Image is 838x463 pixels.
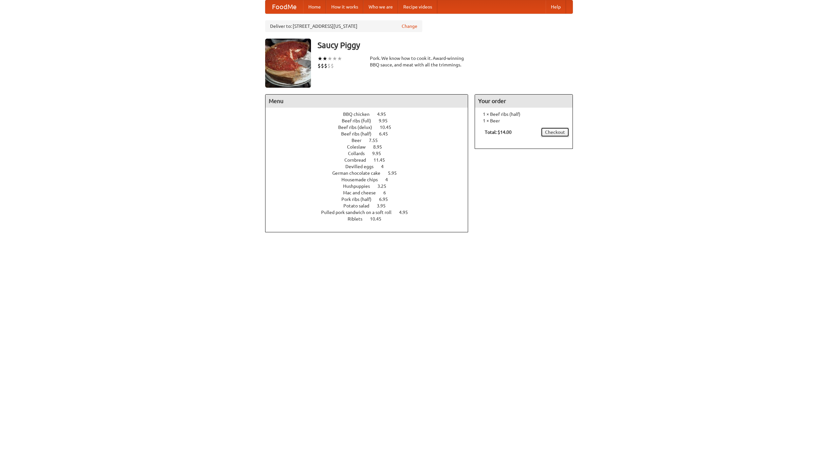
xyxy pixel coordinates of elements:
a: Home [303,0,326,13]
li: $ [318,62,321,69]
li: 1 × Beer [478,117,569,124]
span: 11.45 [373,157,392,163]
a: Pork ribs (half) 6.95 [341,197,400,202]
span: 4 [381,164,390,169]
a: Beef ribs (half) 6.45 [341,131,400,136]
span: Pulled pork sandwich on a soft roll [321,210,398,215]
span: Beef ribs (delux) [338,125,379,130]
a: Collards 9.95 [348,151,393,156]
a: Hushpuppies 3.25 [343,184,398,189]
li: $ [321,62,324,69]
span: 9.95 [379,118,394,123]
li: ★ [318,55,322,62]
span: Beer [352,138,368,143]
span: 8.95 [373,144,389,150]
li: ★ [332,55,337,62]
a: BBQ chicken 4.95 [343,112,398,117]
a: Beef ribs (full) 9.95 [342,118,400,123]
h4: Menu [265,95,468,108]
li: ★ [322,55,327,62]
li: $ [331,62,334,69]
span: 10.45 [380,125,398,130]
span: Devilled eggs [345,164,380,169]
li: 1 × Beef ribs (half) [478,111,569,117]
span: Beef ribs (full) [342,118,378,123]
span: Potato salad [343,203,376,208]
span: Beef ribs (half) [341,131,378,136]
a: Cornbread 11.45 [344,157,397,163]
span: Pork ribs (half) [341,197,378,202]
span: 5.95 [388,170,403,176]
a: Help [546,0,566,13]
span: German chocolate cake [332,170,387,176]
span: BBQ chicken [343,112,376,117]
li: ★ [327,55,332,62]
a: Pulled pork sandwich on a soft roll 4.95 [321,210,420,215]
span: Collards [348,151,371,156]
li: $ [324,62,327,69]
span: 6.95 [379,197,394,202]
span: 4 [385,177,394,182]
span: Coleslaw [347,144,372,150]
span: 9.95 [372,151,388,156]
a: FoodMe [265,0,303,13]
a: Beer 7.55 [352,138,390,143]
li: $ [327,62,331,69]
span: 4.95 [399,210,414,215]
a: Beef ribs (delux) 10.45 [338,125,403,130]
span: Housemade chips [341,177,384,182]
a: Potato salad 3.95 [343,203,398,208]
a: Devilled eggs 4 [345,164,396,169]
span: Hushpuppies [343,184,376,189]
a: Who we are [363,0,398,13]
span: 3.95 [377,203,392,208]
li: ★ [337,55,342,62]
a: German chocolate cake 5.95 [332,170,409,176]
h4: Your order [475,95,573,108]
span: 4.95 [377,112,392,117]
span: 6.45 [379,131,394,136]
div: Deliver to: [STREET_ADDRESS][US_STATE] [265,20,422,32]
img: angular.jpg [265,39,311,88]
span: 10.45 [370,216,388,222]
b: Total: $14.00 [485,130,512,135]
span: 3.25 [377,184,393,189]
span: Riblets [348,216,369,222]
h3: Saucy Piggy [318,39,573,52]
a: Riblets 10.45 [348,216,393,222]
a: Mac and cheese 6 [343,190,398,195]
span: 7.55 [369,138,384,143]
a: Coleslaw 8.95 [347,144,394,150]
span: Cornbread [344,157,373,163]
a: Recipe videos [398,0,437,13]
span: 6 [383,190,392,195]
span: Mac and cheese [343,190,382,195]
a: How it works [326,0,363,13]
a: Housemade chips 4 [341,177,400,182]
div: Pork. We know how to cook it. Award-winning BBQ sauce, and meat with all the trimmings. [370,55,468,68]
a: Change [402,23,417,29]
a: Checkout [541,127,569,137]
